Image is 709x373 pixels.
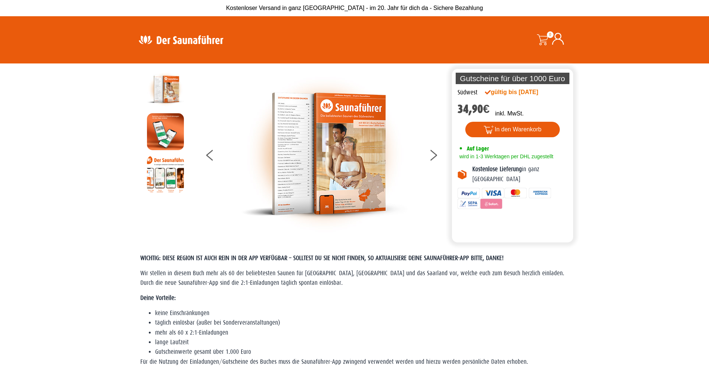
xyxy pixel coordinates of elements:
[483,102,490,116] span: €
[147,156,184,193] img: Anleitung7tn
[456,73,569,84] p: Gutscheine für über 1000 Euro
[155,308,569,318] li: keine Einschränkungen
[458,153,553,159] span: wird in 1-3 Werktagen per DHL zugestellt
[485,88,554,97] div: gültig bis [DATE]
[140,357,569,367] p: Für die Nutzung der Einladungen/Gutscheine des Buches muss die Saunaführer-App zwingend verwendet...
[467,145,489,152] span: Auf Lager
[155,347,569,357] li: Gutscheinwerte gesamt über 1.000 Euro
[472,165,568,184] p: in ganz [GEOGRAPHIC_DATA]
[140,294,176,301] strong: Deine Vorteile:
[458,102,490,116] bdi: 34,90
[155,328,569,338] li: mehr als 60 x 2:1-Einladungen
[465,122,560,137] button: In den Warenkorb
[155,338,569,347] li: lange Laufzeit
[495,109,524,118] p: inkl. MwSt.
[140,270,564,286] span: Wir stellen in diesem Buch mehr als 60 der beliebtesten Saunen für [GEOGRAPHIC_DATA], [GEOGRAPHIC...
[472,166,522,173] b: Kostenlose Lieferung
[226,5,483,11] span: Kostenloser Versand in ganz [GEOGRAPHIC_DATA] - im 20. Jahr für dich da - Sichere Bezahlung
[140,255,504,262] span: WICHTIG: DIESE REGION IST AUCH REIN IN DER APP VERFÜGBAR – SOLLTEST DU SIE NICHT FINDEN, SO AKTUA...
[547,31,554,38] span: 0
[241,71,407,237] img: der-saunafuehrer-2025-suedwest
[458,88,477,97] div: Südwest
[147,113,184,150] img: MOCKUP-iPhone_regional
[155,318,569,328] li: täglich einlösbar (außer bei Sonderveranstaltungen)
[147,71,184,108] img: der-saunafuehrer-2025-suedwest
